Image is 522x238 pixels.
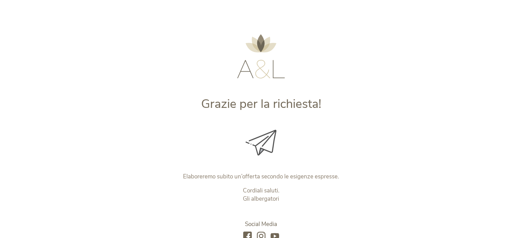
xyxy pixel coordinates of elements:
p: Cordiali saluti. Gli albergatori [118,187,404,203]
span: Social Media [245,220,277,228]
img: AMONTI & LUNARIS Wellnessresort [237,34,285,78]
img: Grazie per la richiesta! [246,130,276,155]
p: Elaboreremo subito un’offerta secondo le esigenze espresse. [118,173,404,181]
span: Grazie per la richiesta! [201,96,321,112]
